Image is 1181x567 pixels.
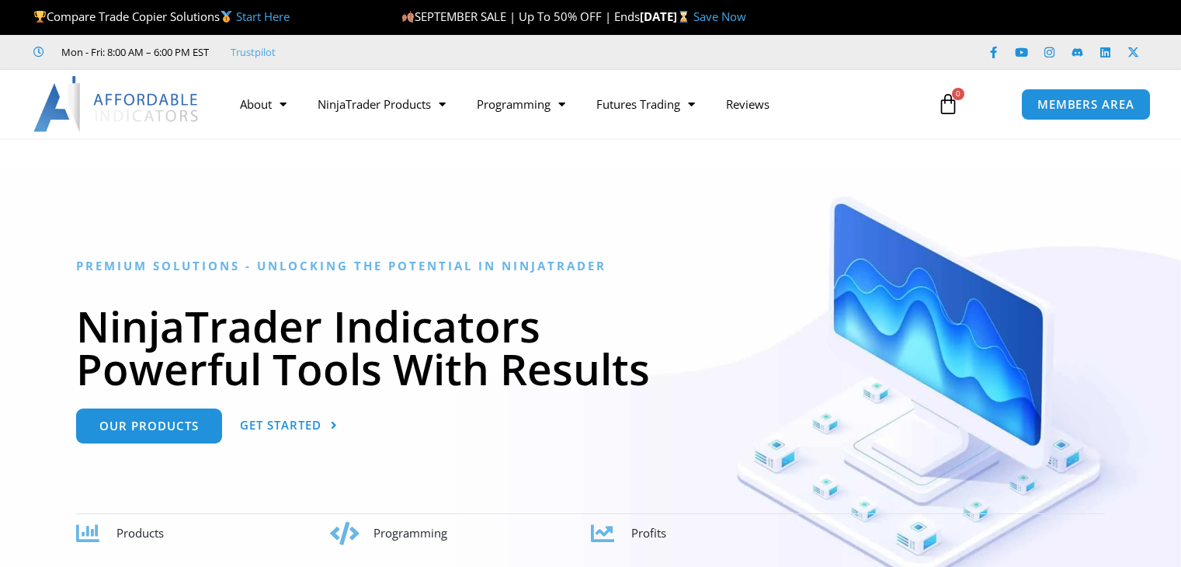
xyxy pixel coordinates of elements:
span: MEMBERS AREA [1037,99,1134,110]
span: Compare Trade Copier Solutions [33,9,290,24]
img: LogoAI | Affordable Indicators – NinjaTrader [33,76,200,132]
a: Get Started [240,409,338,444]
a: Save Now [693,9,746,24]
span: Programming [373,525,447,541]
a: Trustpilot [231,43,276,61]
span: Mon - Fri: 8:00 AM – 6:00 PM EST [57,43,209,61]
a: 0 [914,82,982,127]
nav: Menu [224,86,922,122]
h1: NinjaTrader Indicators Powerful Tools With Results [76,304,1105,390]
a: Futures Trading [581,86,710,122]
a: MEMBERS AREA [1021,89,1151,120]
strong: [DATE] [640,9,693,24]
a: Our Products [76,409,222,444]
span: 0 [952,88,964,100]
a: Programming [461,86,581,122]
a: About [224,86,302,122]
h6: Premium Solutions - Unlocking the Potential in NinjaTrader [76,259,1105,273]
img: 🥇 [221,11,232,23]
a: Start Here [236,9,290,24]
span: Get Started [240,419,321,431]
img: 🍂 [402,11,414,23]
span: Products [116,525,164,541]
a: NinjaTrader Products [302,86,461,122]
span: Our Products [99,420,199,432]
img: ⌛ [678,11,689,23]
a: Reviews [710,86,785,122]
span: Profits [631,525,666,541]
span: SEPTEMBER SALE | Up To 50% OFF | Ends [401,9,640,24]
img: 🏆 [34,11,46,23]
